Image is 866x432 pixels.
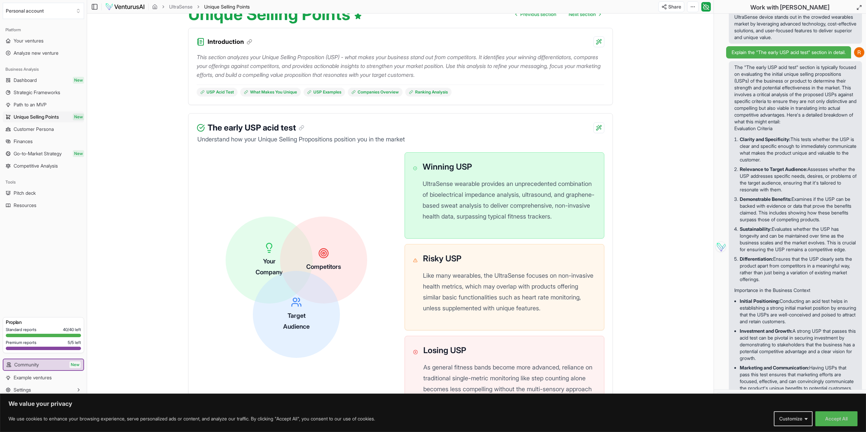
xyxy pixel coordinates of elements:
strong: Differentiation: [740,256,773,262]
h3: Winning USP [423,161,595,173]
span: Settings [14,386,31,393]
p: Overall, this section serves to clearly articulate how the UltraSense device stands out in the cr... [734,7,856,41]
p: We value your privacy [9,400,857,408]
div: Business Analysis [3,64,84,75]
a: UltraSense [169,3,193,10]
span: Resources [14,202,36,209]
span: Next section [569,11,596,18]
span: Unique Selling Points [204,3,250,10]
span: Path to an MVP [14,101,47,108]
span: Strategic Frameworks [14,89,60,96]
p: Conducting an acid test helps in establishing a strong initial market position by ensuring that t... [740,298,856,325]
span: Unique Selling Points [204,4,250,10]
h3: Losing USP [423,344,595,357]
span: Dashboard [14,77,37,84]
a: Your ventures [3,35,84,46]
a: Unique Selling PointsNew [3,111,84,122]
div: Platform [3,24,84,35]
span: Example ventures [14,374,52,381]
button: Settings [3,384,84,395]
span: Customer Persona [14,126,54,133]
a: What Makes You Unique [240,88,301,97]
a: Example ventures [3,372,84,383]
a: CommunityNew [3,359,83,370]
span: Community [14,361,39,368]
span: Target Audience [283,312,310,330]
a: Go to previous page [510,7,562,21]
nav: breadcrumb [152,3,250,10]
a: Ranking Analysis [405,88,452,97]
a: USP Examples [304,88,345,97]
img: Vera [715,241,726,252]
p: UltraSense wearable provides an unprecedented combination of bioelectrical impedance analysis, ul... [423,178,595,222]
a: Resources [3,200,84,211]
a: Customer Persona [3,124,84,135]
span: Finances [14,138,33,145]
a: Go to next page [563,7,606,21]
span: New [73,150,84,157]
h1: Unique Selling Points [188,6,362,22]
a: Finances [3,136,84,147]
span: Your ventures [14,37,44,44]
p: This section analyzes your Unique Selling Proposition (USP) - what makes your business stand out ... [197,53,604,79]
span: Competitive Analysis [14,162,58,169]
span: New [73,114,84,120]
span: Your Company [256,258,283,276]
p: As general fitness bands become more advanced, reliance on traditional single-metric monitoring l... [423,362,595,405]
span: Analyze new venture [14,50,59,56]
strong: Demonstrable Benefits: [740,196,791,202]
h2: Work with [PERSON_NAME] [750,3,830,12]
p: Understand how your Unique Selling Propositions position you in the market [197,135,604,144]
a: Analyze new venture [3,48,84,58]
strong: Clarity and Specificity: [740,136,790,142]
p: Ensures that the USP clearly sets the product apart from competitors in a meaningful way, rather ... [740,256,856,283]
span: New [69,361,81,368]
h3: Importance in the Business Context [734,287,856,294]
img: logo [105,3,145,11]
span: Competitors [306,263,341,270]
img: AAcHTtc4itpXqP0Jw80s6vSOcey4ZHXG1Hxyi-yIv9yImENj=s96-c [854,47,864,57]
button: Customize [774,411,813,426]
span: 5 / 5 left [68,340,81,345]
a: Strategic Frameworks [3,87,84,98]
span: Previous section [520,11,556,18]
a: Pitch deck [3,188,84,198]
button: Accept All [815,411,857,426]
a: DashboardNew [3,75,84,86]
span: Share [668,3,681,10]
strong: Relevance to Target Audience: [740,166,807,172]
p: We use cookies to enhance your browsing experience, serve personalized ads or content, and analyz... [9,415,375,423]
span: Explain the "The early USP acid test" section in detail. [732,49,846,56]
a: Path to an MVP [3,99,84,110]
p: This tests whether the USP is clear and specific enough to immediately communicate what makes the... [740,136,856,163]
strong: Investment and Growth: [740,328,793,334]
p: A strong USP that passes this acid test can be pivotal in securing investment by demonstrating to... [740,328,856,362]
a: Competitive Analysis [3,160,84,171]
h3: Evaluation Criteria [734,125,856,132]
span: Standard reports [6,327,36,332]
h3: Pro plan [6,319,81,326]
p: Assesses whether the USP addresses specific needs, desires, or problems of the target audience, e... [740,166,856,193]
span: Unique Selling Points [14,114,59,120]
a: USP Acid Test [197,88,238,97]
strong: Initial Positioning: [740,298,780,304]
span: Pitch deck [14,190,36,196]
span: Premium reports [6,340,36,345]
p: Evaluates whether the USP has longevity and can be maintained over time as the business scales an... [740,226,856,253]
strong: Marketing and Communication: [740,365,809,370]
p: Examines if the USP can be backed with evidence or data that prove the benefits claimed. This inc... [740,196,856,223]
nav: pagination [510,7,606,21]
span: 40 / 40 left [63,327,81,332]
strong: Sustainability: [740,226,772,232]
h3: Risky USP [423,253,595,265]
p: Having USPs that pass this test ensures that marketing efforts are focused, effective, and can co... [740,364,856,392]
span: New [73,77,84,84]
a: Go-to-Market StrategyNew [3,148,84,159]
button: Share [658,1,684,12]
p: The "The early USP acid test" section is typically focused on evaluating the initial unique selli... [734,64,856,125]
p: Like many wearables, the UltraSense focuses on non-invasive health metrics, which may overlap wit... [423,270,595,314]
div: Tools [3,177,84,188]
h3: The early USP acid test [208,122,304,134]
span: Go-to-Market Strategy [14,150,62,157]
h3: Introduction [208,37,252,47]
